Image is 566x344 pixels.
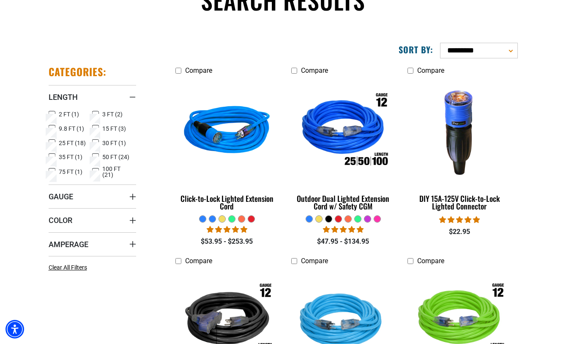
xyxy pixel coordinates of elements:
[406,83,513,180] img: DIY 15A-125V Click-to-Lock Lighted Connector
[59,169,82,175] span: 75 FT (1)
[291,237,395,247] div: $47.95 - $134.95
[49,232,136,256] summary: Amperage
[49,192,73,201] span: Gauge
[59,154,82,160] span: 35 FT (1)
[407,195,511,210] div: DIY 15A-125V Click-to-Lock Lighted Connector
[102,140,126,146] span: 30 FT (1)
[49,263,90,272] a: Clear All Filters
[175,237,279,247] div: $53.95 - $253.95
[185,66,212,74] span: Compare
[102,126,126,132] span: 15 FT (3)
[49,184,136,208] summary: Gauge
[59,126,84,132] span: 9.8 FT (1)
[59,111,79,117] span: 2 FT (1)
[102,111,123,117] span: 3 FT (2)
[49,92,78,102] span: Length
[407,79,511,215] a: DIY 15A-125V Click-to-Lock Lighted Connector DIY 15A-125V Click-to-Lock Lighted Connector
[323,226,364,234] span: 4.81 stars
[407,227,511,237] div: $22.95
[301,257,328,265] span: Compare
[185,257,212,265] span: Compare
[59,140,86,146] span: 25 FT (18)
[291,79,395,215] a: Outdoor Dual Lighted Extension Cord w/ Safety CGM Outdoor Dual Lighted Extension Cord w/ Safety CGM
[49,65,107,78] h2: Categories:
[49,208,136,232] summary: Color
[49,215,72,225] span: Color
[49,264,87,271] span: Clear All Filters
[291,195,395,210] div: Outdoor Dual Lighted Extension Cord w/ Safety CGM
[207,226,247,234] span: 4.87 stars
[102,154,129,160] span: 50 FT (24)
[102,166,133,178] span: 100 FT (21)
[301,66,328,74] span: Compare
[417,66,444,74] span: Compare
[175,195,279,210] div: Click-to-Lock Lighted Extension Cord
[49,239,88,249] span: Amperage
[290,83,396,180] img: Outdoor Dual Lighted Extension Cord w/ Safety CGM
[174,83,280,180] img: blue
[175,79,279,215] a: blue Click-to-Lock Lighted Extension Cord
[5,320,24,338] div: Accessibility Menu
[417,257,444,265] span: Compare
[49,85,136,109] summary: Length
[439,216,480,224] span: 4.84 stars
[399,44,433,55] label: Sort by:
